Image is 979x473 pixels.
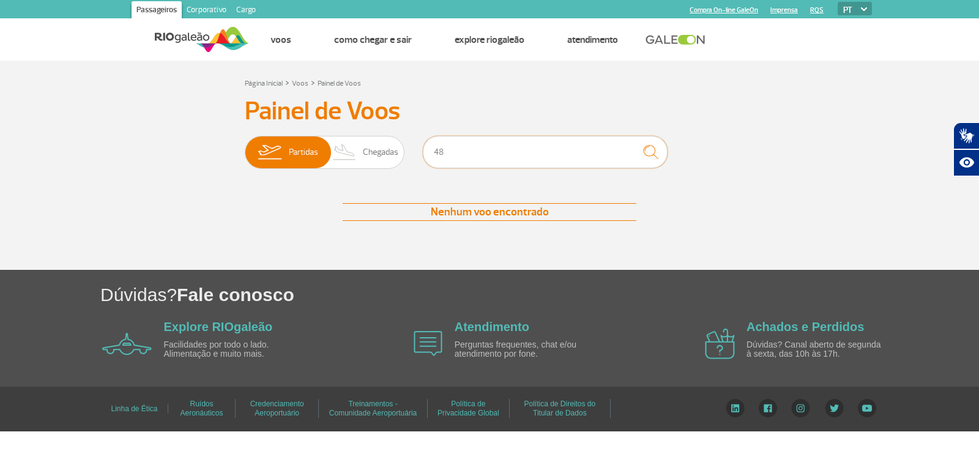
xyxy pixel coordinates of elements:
[414,331,442,356] img: airplane icon
[953,122,979,149] button: Abrir tradutor de língua de sinais.
[289,136,318,168] span: Partidas
[759,399,777,417] img: Facebook
[746,340,887,359] p: Dúvidas? Canal aberto de segunda à sexta, das 10h às 17h.
[164,320,273,333] a: Explore RIOgaleão
[455,34,524,46] a: Explore RIOgaleão
[455,320,529,333] a: Atendimento
[363,136,398,168] span: Chegadas
[567,34,618,46] a: Atendimento
[311,75,315,89] a: >
[250,136,289,168] img: slider-embarque
[726,399,745,417] img: LinkedIn
[231,1,261,21] a: Cargo
[245,96,734,127] h3: Painel de Voos
[164,340,305,359] p: Facilidades por todo o lado. Alimentação e muito mais.
[858,399,876,417] img: YouTube
[270,34,291,46] a: Voos
[292,79,308,88] a: Voos
[455,340,595,359] p: Perguntas frequentes, chat e/ou atendimento por fone.
[791,399,810,417] img: Instagram
[746,320,864,333] a: Achados e Perdidos
[953,149,979,176] button: Abrir recursos assistivos.
[437,395,499,422] a: Política de Privacidade Global
[245,79,283,88] a: Página Inicial
[318,79,361,88] a: Painel de Voos
[327,136,363,168] img: slider-desembarque
[343,203,636,221] div: Nenhum voo encontrado
[690,6,758,14] a: Compra On-line GaleOn
[111,400,157,417] a: Linha de Ética
[705,329,735,359] img: airplane icon
[953,122,979,176] div: Plugin de acessibilidade da Hand Talk.
[132,1,182,21] a: Passageiros
[825,399,844,417] img: Twitter
[100,282,979,307] h1: Dúvidas?
[524,395,595,422] a: Política de Direitos do Titular de Dados
[250,395,304,422] a: Credenciamento Aeroportuário
[182,1,231,21] a: Corporativo
[177,285,294,305] span: Fale conosco
[810,6,824,14] a: RQS
[180,395,223,422] a: Ruídos Aeronáuticos
[102,333,152,355] img: airplane icon
[329,395,417,422] a: Treinamentos - Comunidade Aeroportuária
[334,34,412,46] a: Como chegar e sair
[770,6,798,14] a: Imprensa
[423,136,668,168] input: Voo, cidade ou cia aérea
[285,75,289,89] a: >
